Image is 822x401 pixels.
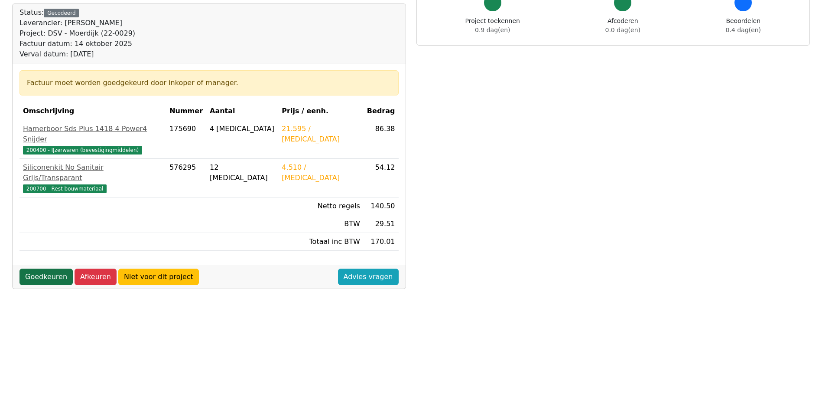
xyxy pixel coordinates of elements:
[166,102,206,120] th: Nummer
[19,102,166,120] th: Omschrijving
[282,162,360,183] div: 4.510 / [MEDICAL_DATA]
[19,18,135,28] div: Leverancier: [PERSON_NAME]
[23,162,162,183] div: Siliconenkit No Sanitair Grijs/Transparant
[19,49,135,59] div: Verval datum: [DATE]
[166,120,206,159] td: 175690
[278,215,363,233] td: BTW
[465,16,520,35] div: Project toekennen
[210,124,275,134] div: 4 [MEDICAL_DATA]
[364,197,399,215] td: 140.50
[23,162,162,194] a: Siliconenkit No Sanitair Grijs/Transparant200700 - Rest bouwmateriaal
[19,39,135,49] div: Factuur datum: 14 oktober 2025
[44,9,79,17] div: Gecodeerd
[118,269,199,285] a: Niet voor dit project
[364,102,399,120] th: Bedrag
[605,26,640,33] span: 0.0 dag(en)
[23,146,142,154] span: 200400 - IJzerwaren (bevestigingmiddelen)
[23,124,162,155] a: Hamerboor Sds Plus 1418 4 Power4 Snijder200400 - IJzerwaren (bevestigingmiddelen)
[278,102,363,120] th: Prijs / eenh.
[27,78,391,88] div: Factuur moet worden goedgekeurd door inkoper of manager.
[475,26,510,33] span: 0.9 dag(en)
[19,269,73,285] a: Goedkeuren
[364,120,399,159] td: 86.38
[75,269,117,285] a: Afkeuren
[605,16,640,35] div: Afcoderen
[19,7,135,59] div: Status:
[338,269,399,285] a: Advies vragen
[726,26,761,33] span: 0.4 dag(en)
[726,16,761,35] div: Beoordelen
[278,197,363,215] td: Netto regels
[206,102,278,120] th: Aantal
[210,162,275,183] div: 12 [MEDICAL_DATA]
[278,233,363,251] td: Totaal inc BTW
[19,28,135,39] div: Project: DSV - Moerdijk (22-0029)
[166,159,206,197] td: 576295
[364,215,399,233] td: 29.51
[364,159,399,197] td: 54.12
[282,124,360,145] div: 21.595 / [MEDICAL_DATA]
[23,124,162,145] div: Hamerboor Sds Plus 1418 4 Power4 Snijder
[23,184,107,193] span: 200700 - Rest bouwmateriaal
[364,233,399,251] td: 170.01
